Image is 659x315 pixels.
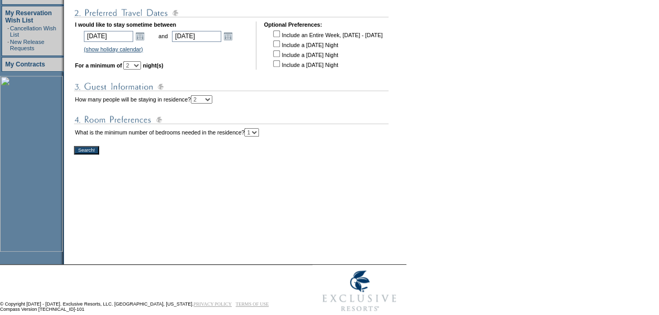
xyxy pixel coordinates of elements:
[7,39,9,51] td: ·
[157,29,169,43] td: and
[193,301,232,307] a: PRIVACY POLICY
[143,62,163,69] b: night(s)
[10,25,56,38] a: Cancellation Wish List
[75,62,122,69] b: For a minimum of
[271,29,382,69] td: Include an Entire Week, [DATE] - [DATE] Include a [DATE] Night Include a [DATE] Night Include a [...
[236,301,269,307] a: TERMS OF USE
[5,9,52,24] a: My Reservation Wish List
[5,61,45,68] a: My Contracts
[74,146,99,154] input: Search!
[134,30,146,42] a: Open the calendar popup.
[75,21,176,28] b: I would like to stay sometime between
[222,30,234,42] a: Open the calendar popup.
[264,21,322,28] b: Optional Preferences:
[84,46,143,52] a: (show holiday calendar)
[10,39,44,51] a: New Release Requests
[84,31,133,42] input: Date format: M/D/Y. Shortcut keys: [T] for Today. [UP] or [.] for Next Day. [DOWN] or [,] for Pre...
[75,95,212,104] td: How many people will be staying in residence?
[7,25,9,38] td: ·
[75,128,259,137] td: What is the minimum number of bedrooms needed in the residence?
[172,31,221,42] input: Date format: M/D/Y. Shortcut keys: [T] for Today. [UP] or [.] for Next Day. [DOWN] or [,] for Pre...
